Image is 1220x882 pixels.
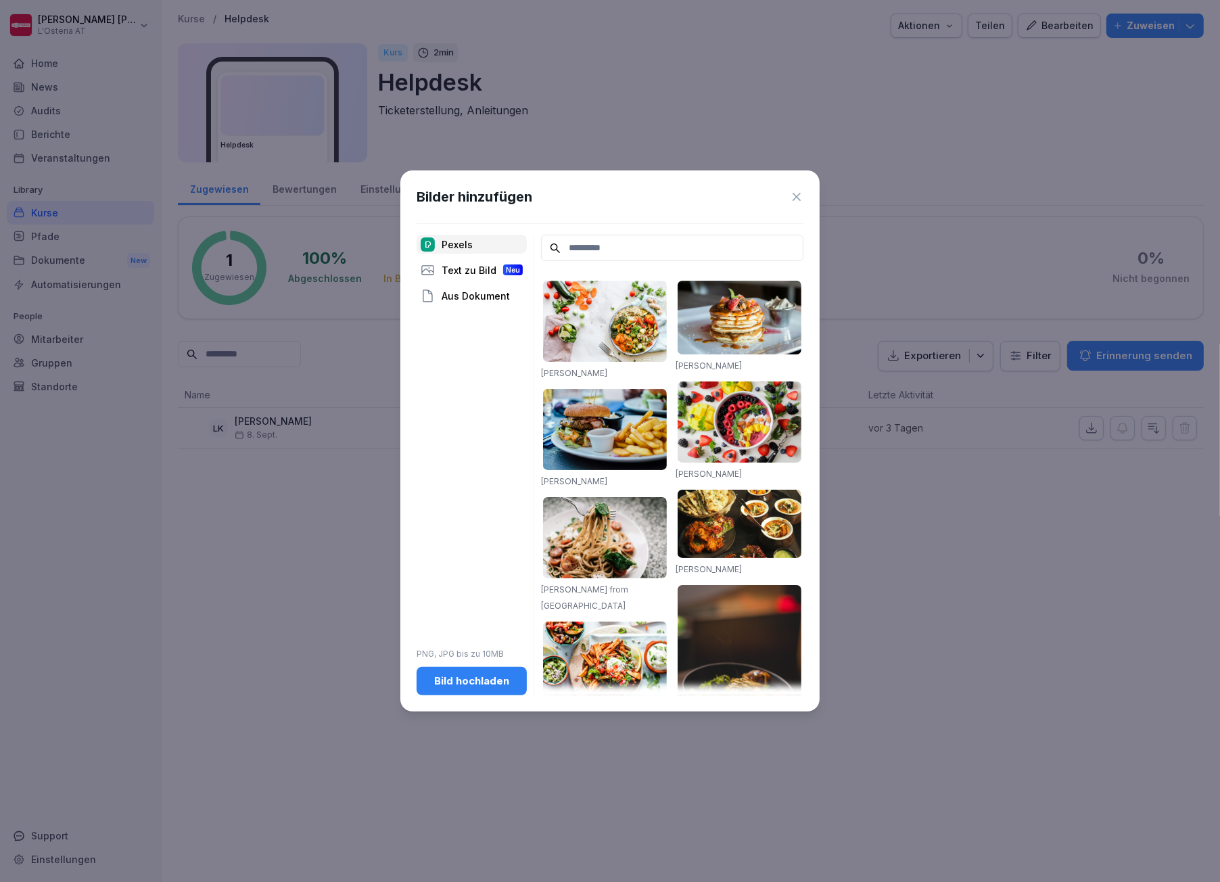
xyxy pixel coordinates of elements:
a: [PERSON_NAME] from [GEOGRAPHIC_DATA] [541,584,628,611]
img: pexels-photo-1640777.jpeg [543,281,667,362]
div: Pexels [417,235,527,254]
img: pexels-photo-958545.jpeg [678,490,801,557]
a: [PERSON_NAME] [541,368,607,378]
a: [PERSON_NAME] [541,476,607,486]
a: [PERSON_NAME] [676,361,742,371]
a: [PERSON_NAME] [676,564,742,574]
img: pexels-photo-1279330.jpeg [543,497,667,578]
a: [PERSON_NAME] [676,469,742,479]
div: Neu [503,264,523,275]
img: pexels-photo-1099680.jpeg [678,381,801,463]
div: Text zu Bild [417,260,527,279]
h1: Bilder hinzufügen [417,187,532,207]
img: pexels-photo-376464.jpeg [678,281,801,354]
img: pexels-photo-842571.jpeg [678,585,801,773]
button: Bild hochladen [417,667,527,695]
img: pexels.png [421,237,435,252]
p: PNG, JPG bis zu 10MB [417,648,527,660]
div: Aus Dokument [417,286,527,305]
img: pexels-photo-1640772.jpeg [543,622,667,714]
div: Bild hochladen [427,674,516,689]
img: pexels-photo-70497.jpeg [543,389,667,470]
